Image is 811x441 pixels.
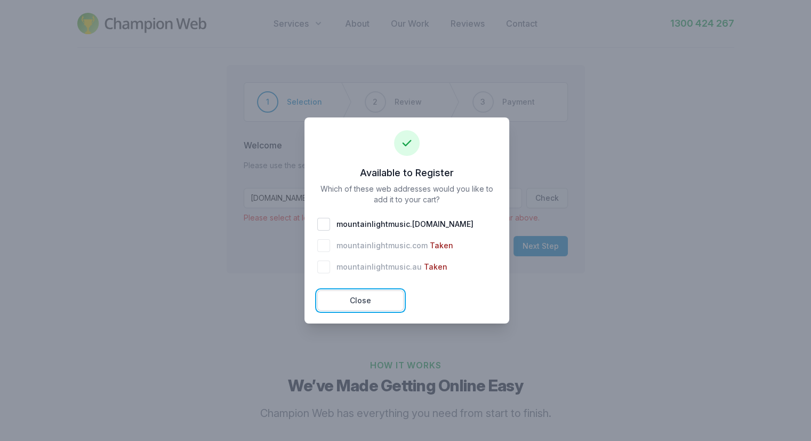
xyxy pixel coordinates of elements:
span: Taken [424,262,447,272]
span: mountainlightmusic . com [336,240,428,251]
button: Close [317,290,404,311]
h3: Available to Register [317,167,496,179]
span: mountainlightmusic . [DOMAIN_NAME] [336,219,473,230]
span: Taken [430,240,453,251]
span: mountainlightmusic . au [336,262,422,272]
p: Which of these web addresses would you like to add it to your cart? [317,184,496,278]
